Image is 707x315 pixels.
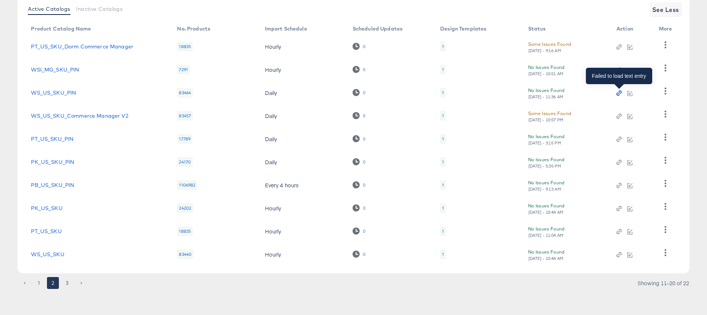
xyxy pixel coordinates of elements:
div: 83464 [177,88,193,98]
a: PK_US_SKU_PIN [31,159,74,165]
div: 1 [440,226,446,236]
th: More [653,23,681,35]
div: 0 [363,67,366,72]
div: 1 [442,182,444,188]
nav: pagination navigation [18,277,88,289]
span: Inactive Catalogs [76,6,123,12]
div: 1 [440,65,446,74]
div: 1 [440,111,446,121]
button: Some Issues Found[DATE] - 9:16 AM [528,40,571,53]
div: Import Schedule [265,26,307,32]
a: PK_US_SKU [31,205,62,211]
div: 7291 [177,65,190,74]
div: 0 [353,43,366,50]
button: Go to page 1 [33,277,45,289]
div: 0 [363,90,366,95]
td: Daily [259,81,347,104]
div: 18835 [177,42,193,51]
div: Product Catalog Name [31,26,91,32]
th: Action [610,23,653,35]
div: No. Products [177,26,210,32]
div: 0 [363,182,366,188]
div: [DATE] - 9:16 AM [528,48,562,53]
button: Some Issues Found[DATE] - 10:57 PM [528,109,571,122]
div: [DATE] - 10:57 PM [528,117,564,122]
div: 1 [442,228,444,234]
a: PT_US_SKU_PIN [31,136,73,142]
div: 0 [363,159,366,165]
div: 83457 [177,111,193,121]
div: 0 [353,227,366,235]
div: Some Issues Found [528,109,571,117]
td: Hourly [259,243,347,266]
td: Hourly [259,197,347,220]
a: PT_US_SKU [31,228,61,234]
div: 1 [442,251,444,257]
button: Go to previous page [19,277,31,289]
a: WS_US_SKU [31,251,64,257]
div: 18835 [177,226,193,236]
td: Every 4 hours [259,174,347,197]
button: Go to next page [75,277,87,289]
div: 0 [353,135,366,142]
div: 24202 [177,203,193,213]
div: 0 [363,44,366,49]
div: 1 [440,157,446,167]
div: 0 [363,136,366,141]
td: Hourly [259,58,347,81]
div: 0 [353,158,366,165]
div: 1 [440,42,446,51]
div: 1 [442,205,444,211]
div: 0 [363,206,366,211]
div: 1 [442,90,444,96]
div: 1 [440,134,446,144]
td: Hourly [259,35,347,58]
td: Daily [259,127,347,150]
div: 0 [353,112,366,119]
span: See Less [652,4,679,15]
div: Scheduled Updates [353,26,403,32]
div: 0 [363,113,366,118]
div: Some Issues Found [528,40,571,48]
a: PT_US_SKU_Dorm Commerce Manager [31,44,133,50]
div: 0 [353,66,366,73]
div: 1 [440,88,446,98]
td: Hourly [259,220,347,243]
th: Status [522,23,610,35]
div: Design Templates [440,26,486,32]
div: 0 [353,181,366,188]
div: 1 [442,113,444,119]
div: 0 [353,89,366,96]
div: 83440 [177,249,193,259]
a: WS_US_SKU_Commerce Manager V2 [31,113,128,119]
div: 0 [353,204,366,211]
div: 1 [442,136,444,142]
div: 1 [442,44,444,50]
div: 0 [363,252,366,257]
button: page 2 [47,277,59,289]
div: Showing 11–20 of 22 [637,280,689,286]
div: 17789 [177,134,192,144]
div: 0 [353,251,366,258]
td: Daily [259,104,347,127]
div: 1106982 [177,180,197,190]
div: 1 [442,67,444,73]
a: PB_US_SKU_PIN [31,182,74,188]
button: See Less [649,2,682,17]
button: Go to page 3 [61,277,73,289]
div: 24170 [177,157,193,167]
div: 0 [363,229,366,234]
a: WS_US_SKU_PIN [31,90,76,96]
div: 1 [440,249,446,259]
a: WSI_MG_SKU_PIN [31,67,79,73]
div: 1 [440,203,446,213]
div: 1 [442,159,444,165]
td: Daily [259,150,347,174]
div: 1 [440,180,446,190]
span: Active Catalogs [28,6,70,12]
